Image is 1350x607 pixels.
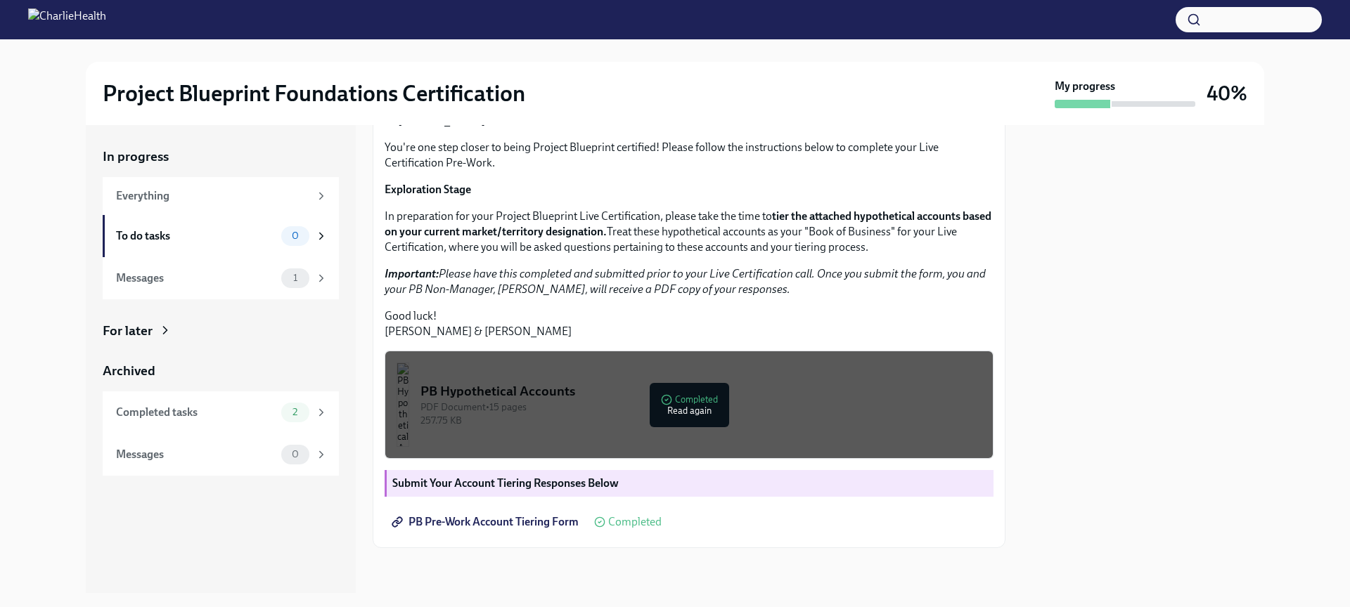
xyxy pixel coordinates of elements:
[28,8,106,31] img: CharlieHealth
[285,273,306,283] span: 1
[116,188,309,204] div: Everything
[284,407,306,417] span: 2
[385,267,439,280] strong: Important:
[103,433,339,476] a: Messages0
[116,405,276,420] div: Completed tasks
[103,322,153,340] div: For later
[103,322,339,340] a: For later
[385,140,994,171] p: You're one step closer to being Project Blueprint certified! Please follow the instructions below...
[103,215,339,257] a: To do tasks0
[385,351,994,459] button: PB Hypothetical AccountsPDF Document•15 pages257.75 KBCompletedRead again
[1055,79,1115,94] strong: My progress
[116,447,276,462] div: Messages
[103,391,339,433] a: Completed tasks2
[103,362,339,380] a: Archived
[283,230,307,241] span: 0
[116,270,276,286] div: Messages
[103,257,339,299] a: Messages1
[385,209,994,255] p: In preparation for your Project Blueprint Live Certification, please take the time to Treat these...
[116,228,276,244] div: To do tasks
[392,476,619,490] strong: Submit Your Account Tiering Responses Below
[103,148,339,166] a: In progress
[1207,81,1247,106] h3: 40%
[385,267,986,296] em: Please have this completed and submitted prior to your Live Certification call. Once you submit t...
[608,516,662,528] span: Completed
[385,508,589,536] a: PB Pre-Work Account Tiering Form
[283,449,307,459] span: 0
[420,382,982,400] div: PB Hypothetical Accounts
[103,177,339,215] a: Everything
[420,414,982,427] div: 257.75 KB
[397,363,409,447] img: PB Hypothetical Accounts
[385,308,994,339] p: Good luck! [PERSON_NAME] & [PERSON_NAME]
[103,79,525,107] h2: Project Blueprint Foundations Certification
[385,183,471,196] strong: Exploration Stage
[420,400,982,414] div: PDF Document • 15 pages
[394,515,579,529] span: PB Pre-Work Account Tiering Form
